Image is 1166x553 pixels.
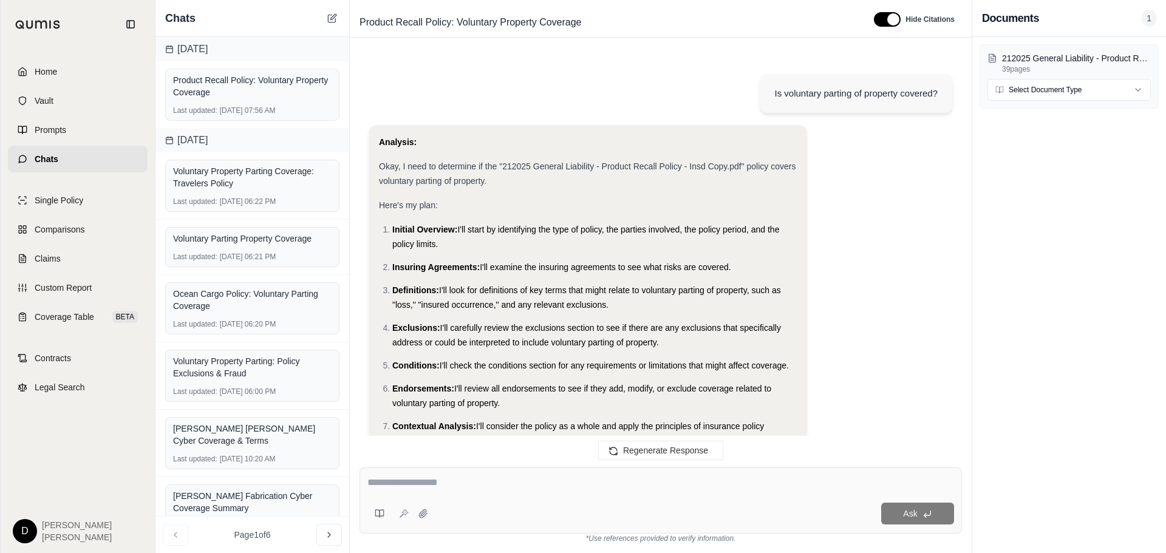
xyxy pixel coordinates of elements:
[8,274,148,301] a: Custom Report
[155,128,349,152] div: [DATE]
[440,361,789,370] span: I'll check the conditions section for any requirements or limitations that might affect coverage.
[35,66,57,78] span: Home
[392,225,457,234] span: Initial Overview:
[392,384,454,393] span: Endorsements:
[112,311,138,323] span: BETA
[173,422,332,447] div: [PERSON_NAME] [PERSON_NAME] Cyber Coverage & Terms
[392,384,771,408] span: I'll review all endorsements to see if they add, modify, or exclude coverage related to voluntary...
[392,285,439,295] span: Definitions:
[392,421,476,431] span: Contextual Analysis:
[35,381,85,393] span: Legal Search
[8,87,148,114] a: Vault
[379,200,438,210] span: Here's my plan:
[173,319,332,329] div: [DATE] 06:20 PM
[13,519,37,543] div: D
[1142,10,1156,27] span: 1
[8,216,148,243] a: Comparisons
[480,262,731,272] span: I'll examine the insuring agreements to see what risks are covered.
[234,529,271,541] span: Page 1 of 6
[173,252,332,262] div: [DATE] 06:21 PM
[392,262,480,272] span: Insuring Agreements:
[15,20,61,29] img: Qumis Logo
[42,519,112,531] span: [PERSON_NAME]
[173,197,332,206] div: [DATE] 06:22 PM
[173,288,332,312] div: Ocean Cargo Policy: Voluntary Parting Coverage
[8,345,148,371] a: Contracts
[173,454,332,464] div: [DATE] 10:20 AM
[8,245,148,272] a: Claims
[173,355,332,379] div: Voluntary Property Parting: Policy Exclusions & Fraud
[173,454,217,464] span: Last updated:
[1002,64,1151,74] p: 39 pages
[173,387,217,396] span: Last updated:
[35,194,83,206] span: Single Policy
[392,225,779,249] span: I'll start by identifying the type of policy, the parties involved, the policy period, and the po...
[379,161,796,186] span: Okay, I need to determine if the "212025 General Liability - Product Recall Policy - Insd Copy.pd...
[392,421,769,460] span: I'll consider the policy as a whole and apply the principles of insurance policy interpretation t...
[173,106,332,115] div: [DATE] 07:56 AM
[881,503,954,524] button: Ask
[35,124,66,136] span: Prompts
[42,531,112,543] span: [PERSON_NAME]
[35,95,53,107] span: Vault
[8,58,148,85] a: Home
[35,311,94,323] span: Coverage Table
[623,446,708,455] span: Regenerate Response
[392,323,781,347] span: I'll carefully review the exclusions section to see if there are any exclusions that specifically...
[8,374,148,401] a: Legal Search
[987,52,1151,74] button: 212025 General Liability - Product Recall Policy - Insd Copy.pdf39pages
[155,37,349,61] div: [DATE]
[982,10,1039,27] h3: Documents
[905,15,955,24] span: Hide Citations
[173,387,332,396] div: [DATE] 06:00 PM
[392,361,440,370] span: Conditions:
[903,509,917,518] span: Ask
[8,187,148,214] a: Single Policy
[355,13,859,32] div: Edit Title
[1002,52,1151,64] p: 212025 General Liability - Product Recall Policy - Insd Copy.pdf
[35,282,92,294] span: Custom Report
[173,165,332,189] div: Voluntary Property Parting Coverage: Travelers Policy
[35,352,71,364] span: Contracts
[173,106,217,115] span: Last updated:
[121,15,140,34] button: Collapse sidebar
[173,74,332,98] div: Product Recall Policy: Voluntary Property Coverage
[392,323,440,333] span: Exclusions:
[173,490,332,514] div: [PERSON_NAME] Fabrication Cyber Coverage Summary
[392,285,781,310] span: I'll look for definitions of key terms that might relate to voluntary parting of property, such a...
[8,117,148,143] a: Prompts
[8,146,148,172] a: Chats
[173,197,217,206] span: Last updated:
[8,304,148,330] a: Coverage TableBETA
[379,137,417,147] strong: Analysis:
[165,10,196,27] span: Chats
[35,223,84,236] span: Comparisons
[173,232,332,245] div: Voluntary Parting Property Coverage
[35,253,61,265] span: Claims
[775,86,938,101] div: Is voluntary parting of property covered?
[173,319,217,329] span: Last updated:
[360,534,962,543] div: *Use references provided to verify information.
[173,252,217,262] span: Last updated:
[325,11,339,25] button: New Chat
[35,153,58,165] span: Chats
[598,441,723,460] button: Regenerate Response
[355,13,587,32] span: Product Recall Policy: Voluntary Property Coverage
